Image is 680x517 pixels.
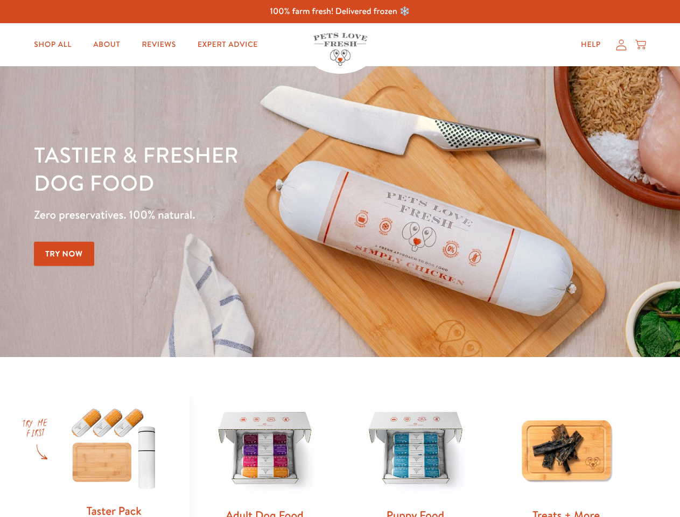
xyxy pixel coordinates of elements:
img: Pets Love Fresh [313,33,367,66]
a: Help [572,34,609,55]
a: About [85,34,129,55]
a: Reviews [133,34,184,55]
a: Shop All [25,34,80,55]
h1: Tastier & fresher dog food [34,141,442,197]
p: Zero preservatives. 100% natural. [34,205,442,225]
a: Expert Advice [189,34,267,55]
a: Try Now [34,242,94,266]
